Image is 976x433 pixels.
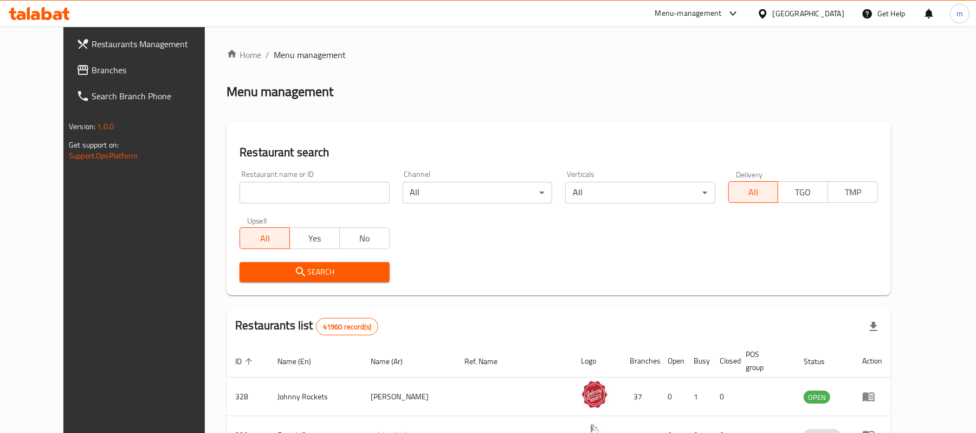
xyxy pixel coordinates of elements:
[344,231,385,246] span: No
[339,227,390,249] button: No
[362,378,456,416] td: [PERSON_NAME]
[659,345,685,378] th: Open
[621,378,659,416] td: 37
[572,345,621,378] th: Logo
[235,317,378,335] h2: Restaurants list
[659,378,685,416] td: 0
[277,355,325,368] span: Name (En)
[92,90,218,103] span: Search Branch Phone
[403,182,552,203] div: All
[68,31,227,57] a: Restaurants Management
[235,355,256,368] span: ID
[316,318,378,335] div: Total records count
[68,57,227,83] a: Branches
[773,8,844,20] div: [GEOGRAPHIC_DATA]
[274,48,346,61] span: Menu management
[804,355,839,368] span: Status
[68,83,227,109] a: Search Branch Phone
[711,345,737,378] th: Closed
[956,8,963,20] span: m
[69,138,119,152] span: Get support on:
[565,182,715,203] div: All
[266,48,269,61] li: /
[227,378,269,416] td: 328
[862,390,882,403] div: Menu
[240,262,389,282] button: Search
[733,184,774,200] span: All
[746,348,782,374] span: POS group
[289,227,340,249] button: Yes
[316,322,378,332] span: 41960 record(s)
[465,355,512,368] span: Ref. Name
[248,265,380,279] span: Search
[685,378,711,416] td: 1
[244,231,286,246] span: All
[861,314,887,340] div: Export file
[92,63,218,77] span: Branches
[778,181,828,203] button: TGO
[247,217,267,224] label: Upsell
[804,391,830,404] div: OPEN
[736,170,763,178] label: Delivery
[828,181,878,203] button: TMP
[854,345,891,378] th: Action
[92,37,218,50] span: Restaurants Management
[783,184,824,200] span: TGO
[832,184,874,200] span: TMP
[728,181,779,203] button: All
[685,345,711,378] th: Busy
[227,48,891,61] nav: breadcrumb
[69,119,95,133] span: Version:
[581,381,608,408] img: Johnny Rockets
[621,345,659,378] th: Branches
[227,83,333,100] h2: Menu management
[711,378,737,416] td: 0
[294,231,335,246] span: Yes
[655,7,722,20] div: Menu-management
[240,182,389,203] input: Search for restaurant name or ID..
[227,48,261,61] a: Home
[269,378,362,416] td: Johnny Rockets
[69,149,138,163] a: Support.OpsPlatform
[97,119,114,133] span: 1.0.0
[371,355,417,368] span: Name (Ar)
[240,144,878,161] h2: Restaurant search
[240,227,290,249] button: All
[804,391,830,404] span: OPEN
